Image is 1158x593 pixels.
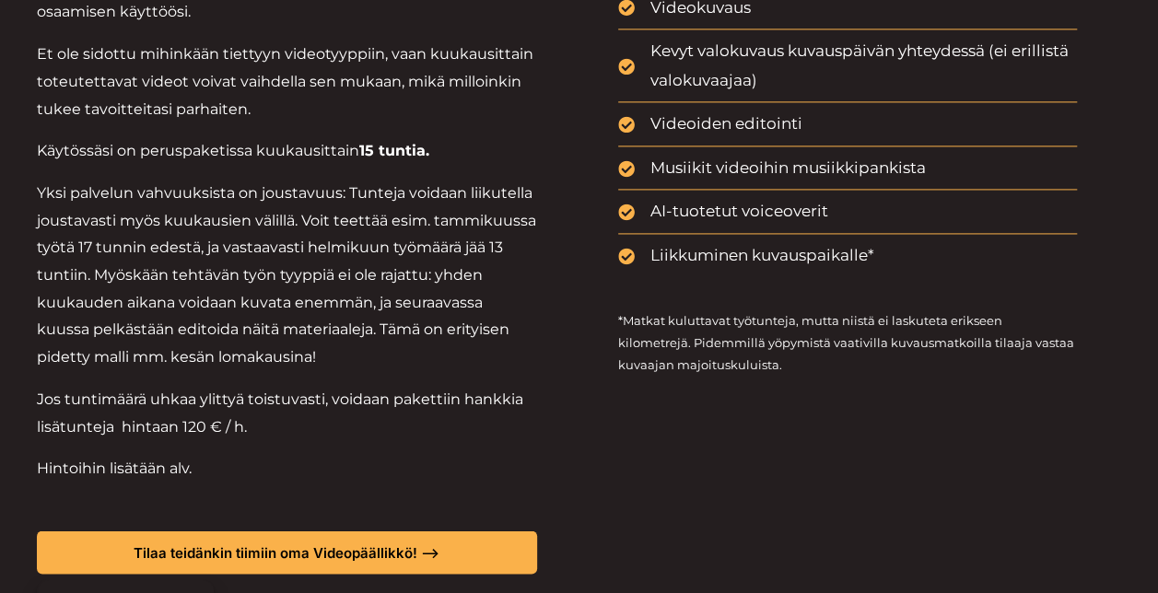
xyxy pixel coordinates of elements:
[37,41,537,122] p: Et ole sidottu mihinkään tiettyyn videotyyppiin, vaan kuukausittain toteutettavat videot voivat v...
[646,197,828,227] span: AI-tuotetut voiceoverit
[37,386,537,440] p: Jos tuntimäärä uhkaa ylittyä toistuvasti, voidaan pakettiin hankkia lisätunteja hintaan 120 € / h.
[618,309,1077,376] p: *Matkat kuluttavat työtunteja, mutta niistä ei laskuteta erikseen kilometrejä. Pidemmillä yöpymis...
[37,137,537,165] p: Käytössäsi on peruspaketissa kuukausittain
[37,180,537,371] p: Yksi palvelun vahvuuksista on joustavuus: Tunteja voidaan liikutella joustavasti myös kuukausien ...
[37,455,537,483] p: Hintoihin lisätään alv.
[646,241,874,271] span: Liikkuminen kuvauspaikalle*
[37,530,537,574] a: Tilaa teidänkin tiimiin oma Videopäällikkö! –>
[359,142,429,159] strong: 15 tuntia.
[646,110,802,139] span: Videoiden editointi
[646,37,1077,95] span: Kevyt valokuvaus kuvauspäivän yhteydessä (ei erillistä valokuvaajaa)
[646,154,926,183] span: Musiikit videoihin musiikkipankista
[66,545,508,559] span: Tilaa teidänkin tiimiin oma Videopäällikkö! –>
